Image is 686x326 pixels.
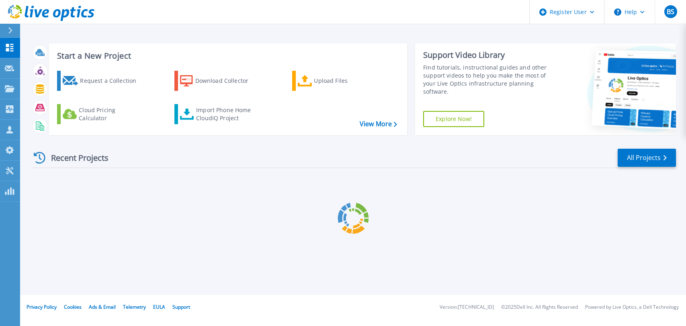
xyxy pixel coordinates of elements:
div: Find tutorials, instructional guides and other support videos to help you make the most of your L... [423,64,555,96]
a: View More [360,120,397,128]
li: Version: [TECHNICAL_ID] [440,305,494,310]
div: Support Video Library [423,50,555,60]
a: Cookies [64,303,82,310]
div: Request a Collection [80,73,144,89]
a: Ads & Email [89,303,116,310]
div: Cloud Pricing Calculator [79,106,143,122]
span: BS [667,8,674,15]
a: Support [172,303,190,310]
a: Explore Now! [423,111,484,127]
div: Download Collector [195,73,260,89]
a: Cloud Pricing Calculator [57,104,147,124]
li: Powered by Live Optics, a Dell Technology [585,305,679,310]
div: Recent Projects [31,148,119,168]
a: Request a Collection [57,71,147,91]
a: Upload Files [292,71,382,91]
a: EULA [153,303,165,310]
h3: Start a New Project [57,51,397,60]
a: Privacy Policy [27,303,57,310]
a: Download Collector [174,71,264,91]
div: Import Phone Home CloudIQ Project [196,106,259,122]
div: Upload Files [314,73,378,89]
a: All Projects [618,149,676,167]
li: © 2025 Dell Inc. All Rights Reserved [501,305,578,310]
a: Telemetry [123,303,146,310]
